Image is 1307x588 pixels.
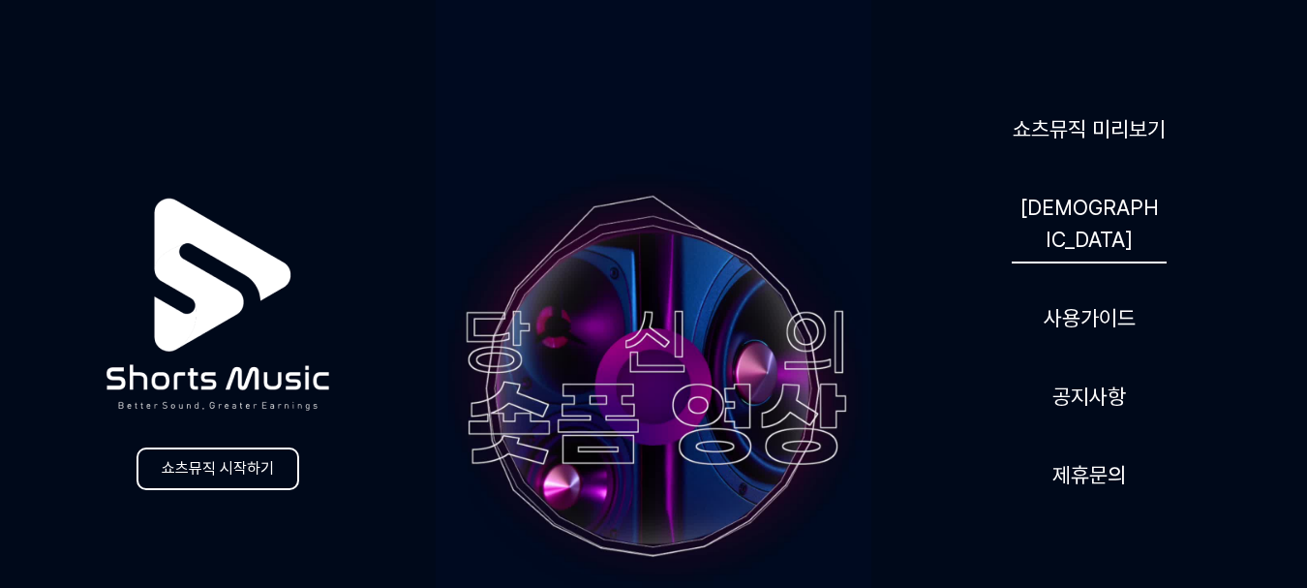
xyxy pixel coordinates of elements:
button: 제휴문의 [1045,451,1134,499]
a: 공지사항 [1045,373,1134,420]
a: 쇼츠뮤직 시작하기 [137,448,299,490]
img: logo [59,146,377,463]
a: 쇼츠뮤직 미리보기 [1005,106,1173,153]
a: 사용가이드 [1036,294,1143,342]
a: [DEMOGRAPHIC_DATA] [1012,184,1167,263]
